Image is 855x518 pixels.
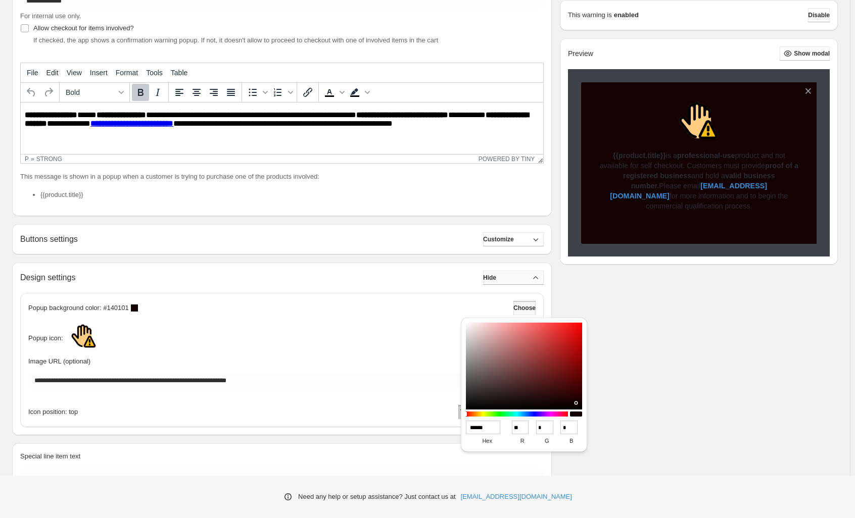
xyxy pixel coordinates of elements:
strong: professional-use [677,151,735,160]
button: Insert/edit link [299,84,316,101]
p: This message is shown in a popup when a customer is trying to purchase one of the products involved: [20,172,544,182]
li: {{product.title}} [40,190,544,200]
span: Edit [46,69,59,77]
a: Powered by Tiny [479,156,535,163]
p: Popup background color: #140101 [28,303,129,313]
div: Resize [535,154,543,163]
p: This warning is [568,10,612,20]
span: Bold [66,88,115,96]
div: strong [36,156,62,163]
span: Hide [483,274,496,282]
iframe: Rich Text Area [21,102,543,154]
button: Choose [513,301,536,315]
span: Allow checkout for items involved? [33,24,134,32]
h2: Design settings [20,273,75,282]
span: Show modal [794,49,830,58]
span: Choose [513,304,536,312]
span: Format [116,69,138,77]
span: Image URL (optional) [28,357,90,365]
div: p [25,156,29,163]
button: Hide [483,271,544,285]
button: Formats [62,84,127,101]
div: Bullet list [244,84,269,101]
div: Text color [321,84,346,101]
span: For internal use only. [20,12,81,20]
button: Customize [483,232,544,246]
span: Tools [146,69,163,77]
strong: {{product.title}} [613,151,666,160]
span: Special line item text [20,452,80,460]
button: Disable [808,8,830,22]
h2: Preview [568,49,593,58]
button: Align left [171,84,188,101]
button: Show modal [780,46,830,61]
span: Insert [90,69,108,77]
span: Popup icon: [28,333,63,343]
span: Icon position: top [28,407,78,417]
a: [EMAIL_ADDRESS][DOMAIN_NAME] [461,492,572,502]
button: Redo [40,84,57,101]
strong: enabled [614,10,639,20]
label: hex [466,434,509,448]
button: Align right [205,84,222,101]
button: Undo [23,84,40,101]
label: r [512,434,533,448]
button: Align center [188,84,205,101]
div: Numbered list [269,84,295,101]
strong: valid business number. [631,172,775,190]
span: File [27,69,38,77]
div: Background color [346,84,371,101]
label: b [560,434,582,448]
span: View [67,69,82,77]
label: g [536,434,557,448]
h2: Buttons settings [20,234,78,244]
button: Italic [149,84,166,101]
span: Customize [483,235,514,243]
p: is a product and not available for self checkout. Customers must provide and hold a Please email ... [599,150,799,211]
span: If checked, the app shows a confirmation warning popup. If not, it doesn't allow to proceed to ch... [33,36,438,44]
div: » [31,156,34,163]
span: Disable [808,11,830,19]
button: Bold [132,84,149,101]
button: Justify [222,84,240,101]
span: Table [171,69,187,77]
